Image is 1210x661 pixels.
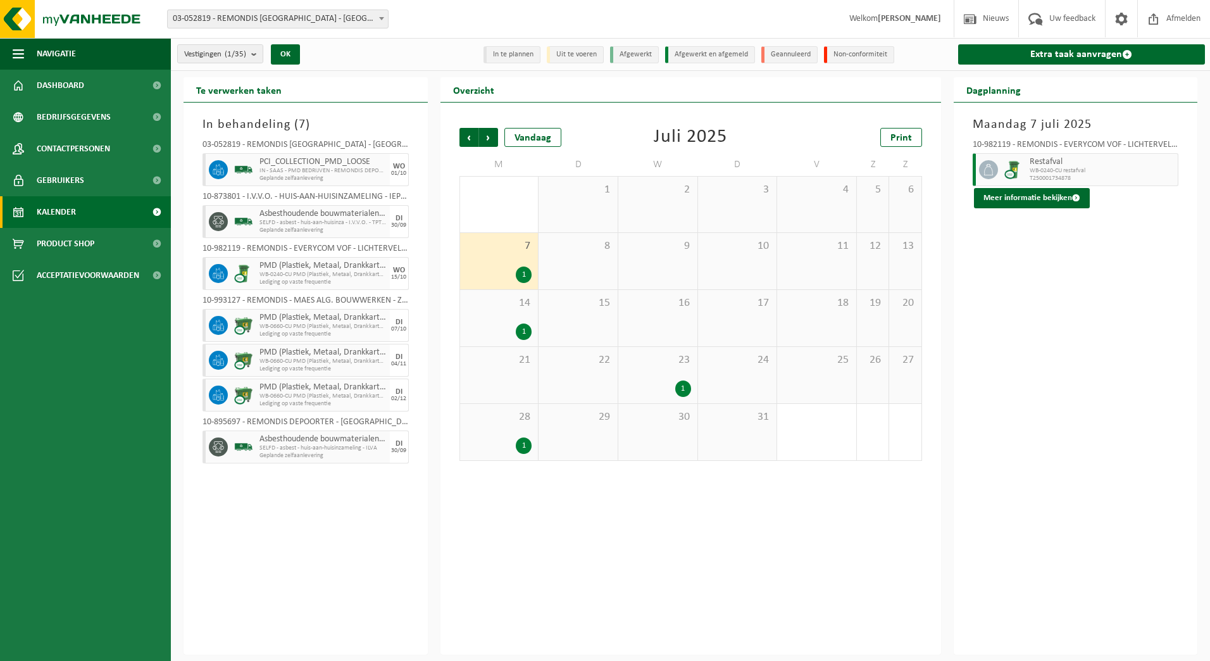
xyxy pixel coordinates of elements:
img: WB-0660-CU [234,316,253,335]
span: 19 [863,296,882,310]
span: IN - SAAS - PMD BEDRIJVEN - REMONDIS DEPOORTER [259,167,387,175]
td: D [539,153,618,176]
count: (1/35) [225,50,246,58]
li: Geannuleerd [761,46,818,63]
span: 3 [704,183,771,197]
span: 22 [545,353,611,367]
div: 1 [675,381,691,397]
span: Kalender [37,196,76,228]
img: WB-0240-CU [1004,160,1023,179]
span: Lediging op vaste frequentie [259,400,387,408]
span: T250001734878 [1030,175,1175,182]
span: 12 [863,239,882,253]
li: In te plannen [483,46,540,63]
span: 03-052819 - REMONDIS WEST-VLAANDEREN - OOSTENDE [168,10,388,28]
div: 15/10 [391,274,406,280]
span: Geplande zelfaanlevering [259,452,387,460]
li: Afgewerkt [610,46,659,63]
a: Print [880,128,922,147]
span: Asbesthoudende bouwmaterialen cementgebonden (hechtgebonden) [259,209,387,219]
span: 9 [625,239,691,253]
span: 15 [545,296,611,310]
div: 30/09 [391,222,406,229]
span: 2 [625,183,691,197]
a: Extra taak aanvragen [958,44,1206,65]
span: 03-052819 - REMONDIS WEST-VLAANDEREN - OOSTENDE [167,9,389,28]
span: Asbesthoudende bouwmaterialen cementgebonden (hechtgebonden) [259,434,387,444]
div: 1 [516,438,532,454]
span: Product Shop [37,228,94,260]
li: Non-conformiteit [824,46,894,63]
span: Navigatie [37,38,76,70]
div: 10-895697 - REMONDIS DEPOORTER - [GEOGRAPHIC_DATA] - [GEOGRAPHIC_DATA] [203,418,409,431]
span: PMD (Plastiek, Metaal, Drankkartons) (bedrijven) [259,382,387,393]
span: Vestigingen [184,45,246,64]
span: PMD (Plastiek, Metaal, Drankkartons) (bedrijven) [259,348,387,358]
span: 5 [863,183,882,197]
span: 7 [466,239,532,253]
span: Restafval [1030,157,1175,167]
span: WB-0660-CU PMD (Plastiek, Metaal, Drankkartons) (bedrijven) [259,358,387,365]
span: Lediging op vaste frequentie [259,365,387,373]
span: Gebruikers [37,165,84,196]
img: BL-SO-LV [234,438,253,456]
div: 10-873801 - I.V.V.O. - HUIS-AAN-HUISINZAMELING - IEPER [203,192,409,205]
td: D [698,153,778,176]
span: Volgende [479,128,498,147]
div: 07/10 [391,326,406,332]
span: Print [890,133,912,143]
span: 1 [545,183,611,197]
span: 17 [704,296,771,310]
span: Lediging op vaste frequentie [259,330,387,338]
div: DI [396,388,402,396]
img: WB-0660-CU [234,386,253,405]
td: M [459,153,539,176]
div: WO [393,267,405,274]
span: 13 [895,239,914,253]
button: Vestigingen(1/35) [177,44,263,63]
span: Lediging op vaste frequentie [259,279,387,286]
span: 21 [466,353,532,367]
span: 26 [863,353,882,367]
span: 30 [625,410,691,424]
div: 1 [516,324,532,340]
img: BL-SO-LV [234,212,253,231]
div: 10-982119 - REMONDIS - EVERYCOM VOF - LICHTERVELDE [973,141,1179,153]
span: 23 [625,353,691,367]
div: 02/12 [391,396,406,402]
span: WB-0240-CU PMD (Plastiek, Metaal, Drankkartons) (bedrijven) [259,271,387,279]
span: 20 [895,296,914,310]
span: Acceptatievoorwaarden [37,260,139,291]
strong: [PERSON_NAME] [878,14,941,23]
div: 10-982119 - REMONDIS - EVERYCOM VOF - LICHTERVELDE [203,244,409,257]
div: DI [396,440,402,448]
li: Uit te voeren [547,46,604,63]
span: 28 [466,410,532,424]
span: 31 [704,410,771,424]
span: 8 [545,239,611,253]
img: BL-SO-LV [234,160,253,179]
div: 30/09 [391,448,406,454]
span: SELFD - asbest - huis-aan-huisinza - I.V.V.O. - TPT Remondis [259,219,387,227]
span: PMD (Plastiek, Metaal, Drankkartons) (bedrijven) [259,261,387,271]
span: 27 [895,353,914,367]
td: Z [857,153,889,176]
button: OK [271,44,300,65]
span: SELFD - asbest - huis-aan-huisinzameling - ILVA [259,444,387,452]
span: 10 [704,239,771,253]
span: 6 [895,183,914,197]
img: WB-0660-CU [234,351,253,370]
span: 16 [625,296,691,310]
div: 1 [516,267,532,283]
h3: In behandeling ( ) [203,115,409,134]
span: 24 [704,353,771,367]
span: Geplande zelfaanlevering [259,227,387,234]
span: 7 [299,118,306,131]
span: 18 [783,296,850,310]
div: DI [396,318,402,326]
button: Meer informatie bekijken [974,188,1090,208]
span: PCI_COLLECTION_PMD_LOOSE [259,157,387,167]
div: DI [396,215,402,222]
div: 04/11 [391,361,406,367]
span: Vorige [459,128,478,147]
